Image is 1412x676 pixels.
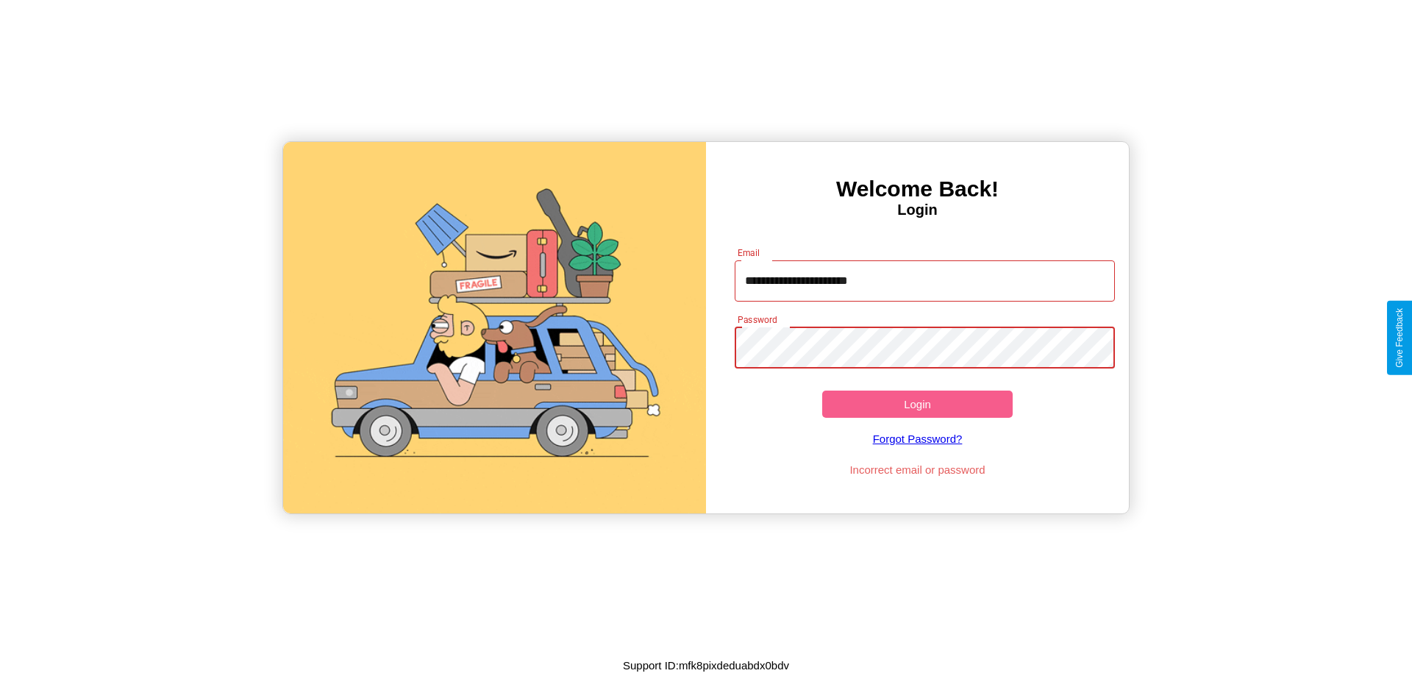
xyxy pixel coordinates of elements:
[706,177,1129,202] h3: Welcome Back!
[822,391,1013,418] button: Login
[283,142,706,513] img: gif
[727,460,1108,480] p: Incorrect email or password
[727,418,1108,460] a: Forgot Password?
[706,202,1129,218] h4: Login
[738,246,760,259] label: Email
[738,313,777,326] label: Password
[623,655,789,675] p: Support ID: mfk8pixdeduabdx0bdv
[1394,308,1405,368] div: Give Feedback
